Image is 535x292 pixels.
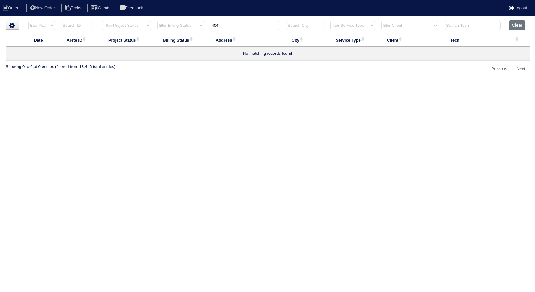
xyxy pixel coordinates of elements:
a: Techs [61,5,86,10]
th: City: activate to sort column ascending [283,33,327,47]
th: : activate to sort column ascending [506,33,530,47]
a: Next [512,64,530,74]
a: Previous [487,64,512,74]
th: Billing Status: activate to sort column ascending [154,33,207,47]
th: Address: activate to sort column ascending [207,33,283,47]
a: New Order [26,5,60,10]
div: Showing 0 to 0 of 0 entries (filtered from 18,446 total entries) [6,61,116,70]
a: Clients [87,5,115,10]
input: Search Address [210,21,279,30]
input: Search ID [61,21,92,30]
li: Feedback [117,4,148,12]
th: Date [25,33,58,47]
li: Clients [87,4,115,12]
button: Clear [509,20,525,30]
li: Techs [61,4,86,12]
th: Project Status: activate to sort column ascending [100,33,154,47]
input: Search Tech [445,21,501,30]
td: No matching records found [6,47,530,61]
th: Tech [441,33,506,47]
a: Logout [509,5,527,10]
th: Service Type: activate to sort column ascending [327,33,378,47]
th: Arete ID: activate to sort column ascending [58,33,100,47]
th: Client: activate to sort column ascending [378,33,441,47]
input: Search City [286,21,324,30]
li: New Order [26,4,60,12]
